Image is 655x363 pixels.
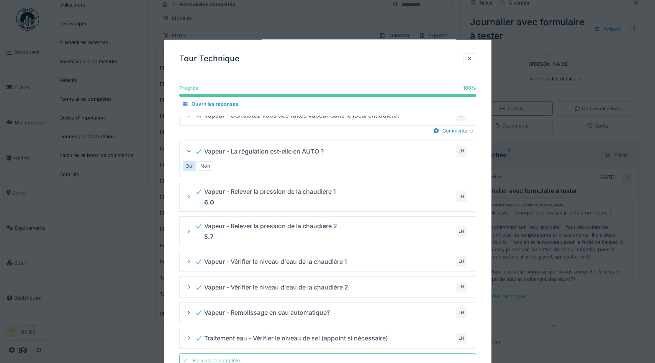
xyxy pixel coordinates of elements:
div: Ouvrir les réponses [179,99,241,109]
div: LH [456,110,467,121]
div: Progrès [179,84,198,92]
h3: Tour Technique [179,54,239,64]
summary: Traitement eau - Vérifier le niveau de sel (appoint si nécessaire)LH [183,331,473,345]
label: Non [200,162,210,170]
summary: Vapeur - Vérifier le niveau d'eau de la chaudière 1LH [183,254,473,268]
summary: Vapeur - Vérifier le niveau d'eau de la chaudière 2LH [183,280,473,294]
div: LH [456,256,467,267]
div: LH [456,146,467,157]
div: Vapeur - La régulation est-elle en AUTO ? [195,147,324,156]
summary: Vapeur - Relever la pression de la chaudière 25.7LH [183,220,473,243]
progress: 100 % [179,94,476,97]
strong: 5.7 [204,233,213,240]
div: Vapeur - Vérifier le niveau d'eau de la chaudière 1 [195,257,347,266]
div: LH [456,191,467,202]
div: Vapeur - Remplissage en eau automatique? [195,308,330,317]
div: Vapeur - Relever la pression de la chaudière 2 [195,221,337,241]
summary: Vapeur - Remplissage en eau automatique?LH [183,306,473,320]
summary: Vapeur - La régulation est-elle en AUTO ?LH [183,144,473,158]
div: Commentaire [430,126,476,136]
div: 100 % [463,84,476,92]
div: LH [456,281,467,292]
summary: Vapeur - Constatez vous des fuites vapeur dans le local chaudière?LH [183,108,473,122]
div: Vapeur - Vérifier le niveau d'eau de la chaudière 2 [195,282,348,291]
summary: Vapeur - Relever la pression de la chaudière 16.0LH [183,185,473,208]
div: Vapeur - Constatez vous des fuites vapeur dans le local chaudière? [195,111,400,120]
div: LH [456,226,467,237]
div: Vapeur - Relever la pression de la chaudière 1 [195,187,336,207]
label: Oui [185,162,193,170]
strong: 6.0 [204,198,214,206]
div: LH [456,307,467,318]
div: Traitement eau - Vérifier le niveau de sel (appoint si nécessaire) [195,334,388,343]
div: LH [456,333,467,343]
